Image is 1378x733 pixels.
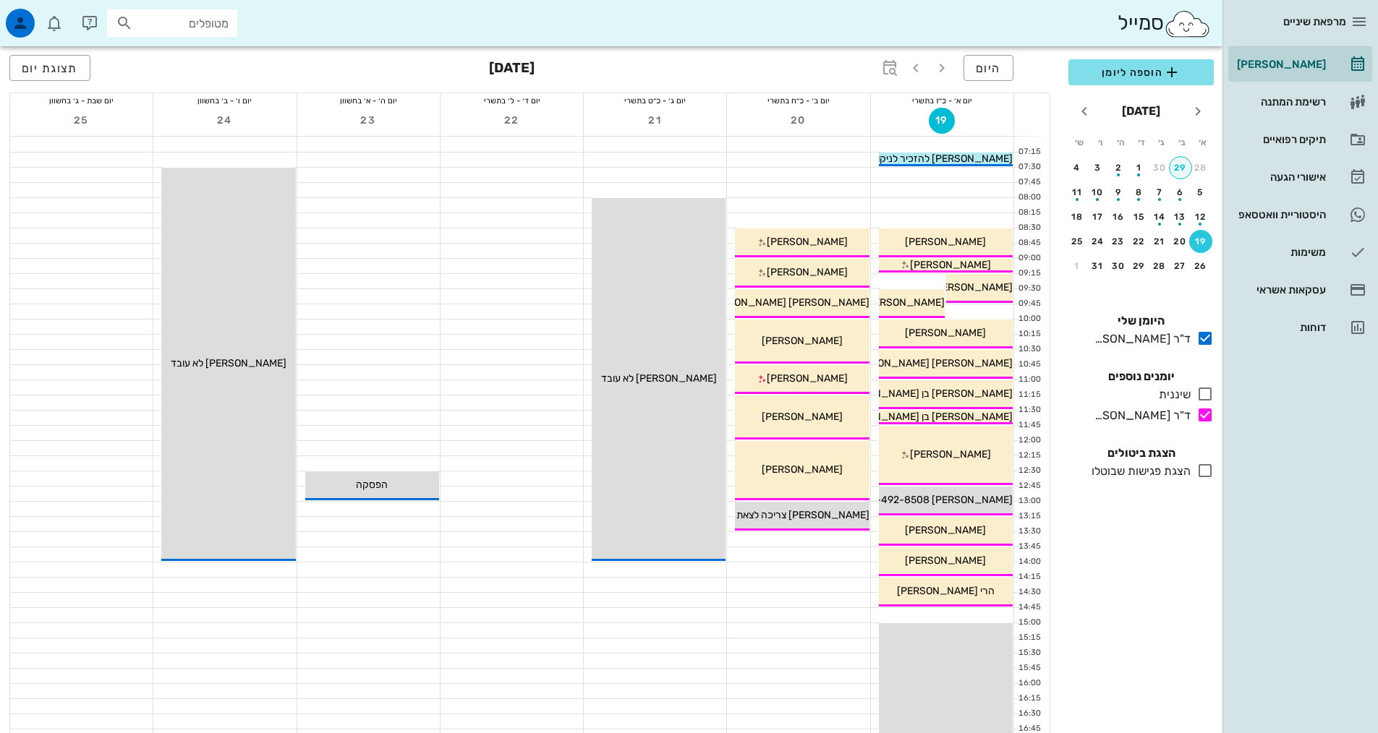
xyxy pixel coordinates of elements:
div: 3 [1086,163,1110,173]
div: 11 [1066,187,1089,197]
div: 26 [1189,261,1212,271]
button: 3 [1086,156,1110,179]
div: 15:30 [1014,647,1044,659]
div: 09:15 [1014,267,1044,280]
div: 6 [1169,187,1192,197]
div: 10:15 [1014,328,1044,340]
div: 16:30 [1014,708,1044,720]
span: [PERSON_NAME] [767,266,848,278]
span: [PERSON_NAME] [910,259,991,271]
button: 28 [1148,254,1171,278]
div: 13:15 [1014,510,1044,523]
span: [PERSON_NAME] [905,524,986,536]
div: 10:00 [1014,313,1044,325]
button: 20 [1169,230,1192,253]
div: 31 [1086,261,1110,271]
div: דוחות [1234,322,1326,333]
span: 25 [69,114,95,127]
button: 6 [1169,181,1192,204]
div: 25 [1066,236,1089,247]
div: 12:30 [1014,465,1044,477]
div: 16:00 [1014,677,1044,690]
button: 23 [355,108,381,134]
div: 15 [1128,212,1151,222]
div: 28 [1189,163,1212,173]
span: 22 [499,114,525,127]
span: [PERSON_NAME] [767,372,848,385]
div: 15:45 [1014,662,1044,674]
button: 16 [1107,205,1130,228]
div: 1 [1128,163,1151,173]
span: מרפאת שיניים [1283,15,1346,28]
div: יום א׳ - כ״ז בתשרי [871,93,1013,108]
div: 16:15 [1014,693,1044,705]
h4: הצגת ביטולים [1068,445,1214,462]
button: 12 [1189,205,1212,228]
div: 12:45 [1014,480,1044,492]
button: 25 [1066,230,1089,253]
div: 12:00 [1014,434,1044,447]
button: 27 [1169,254,1192,278]
span: הרי [PERSON_NAME] [897,585,995,597]
button: 13 [1169,205,1192,228]
a: [PERSON_NAME] [1228,47,1372,82]
a: אישורי הגעה [1228,160,1372,194]
span: [PERSON_NAME] [905,327,986,339]
div: 07:45 [1014,176,1044,189]
button: 19 [1189,230,1212,253]
button: 30 [1148,156,1171,179]
span: [PERSON_NAME] לא עובד [601,372,717,385]
div: 4 [1066,163,1089,173]
div: 18 [1066,212,1089,222]
span: 20 [786,114,812,127]
div: 11:00 [1014,374,1044,386]
div: 30 [1148,163,1171,173]
div: 19 [1189,236,1212,247]
div: 12:15 [1014,450,1044,462]
button: 30 [1107,254,1130,278]
div: 14:30 [1014,586,1044,599]
a: עסקאות אשראי [1228,273,1372,307]
div: 29 [1128,261,1151,271]
div: 10:30 [1014,343,1044,356]
span: [PERSON_NAME] 058-492-8508 [857,494,1013,506]
div: 10 [1086,187,1110,197]
div: 27 [1169,261,1192,271]
div: 09:00 [1014,252,1044,265]
div: 9 [1107,187,1130,197]
span: [PERSON_NAME] [864,296,945,309]
div: סמייל [1118,8,1211,39]
button: 9 [1107,181,1130,204]
div: 13:00 [1014,495,1044,507]
div: 14:45 [1014,601,1044,614]
span: [PERSON_NAME] [PERSON_NAME] [849,357,1013,369]
span: [PERSON_NAME] [762,411,843,423]
button: 18 [1066,205,1089,228]
div: 13:30 [1014,526,1044,538]
span: הפסקה [356,479,388,491]
span: [PERSON_NAME] [762,463,843,476]
button: 5 [1189,181,1212,204]
div: ד"ר [PERSON_NAME] [1089,407,1191,424]
th: א׳ [1194,130,1212,155]
div: 09:45 [1014,298,1044,310]
div: יום ה׳ - א׳ בחשוון [297,93,440,108]
a: רשימת המתנה [1228,85,1372,119]
span: 21 [642,114,668,127]
div: 09:30 [1014,283,1044,295]
span: [PERSON_NAME] בן [PERSON_NAME] [838,411,1013,423]
th: ו׳ [1090,130,1109,155]
button: 11 [1066,181,1089,204]
div: 11:15 [1014,389,1044,401]
div: יום שבת - ג׳ בחשוון [10,93,153,108]
div: 8 [1128,187,1151,197]
span: 24 [212,114,238,127]
button: 2 [1107,156,1130,179]
button: 19 [929,108,955,134]
div: רשימת המתנה [1234,96,1326,108]
div: 13 [1169,212,1192,222]
button: 28 [1189,156,1212,179]
div: 30 [1107,261,1130,271]
button: 1 [1128,156,1151,179]
div: 16 [1107,212,1130,222]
